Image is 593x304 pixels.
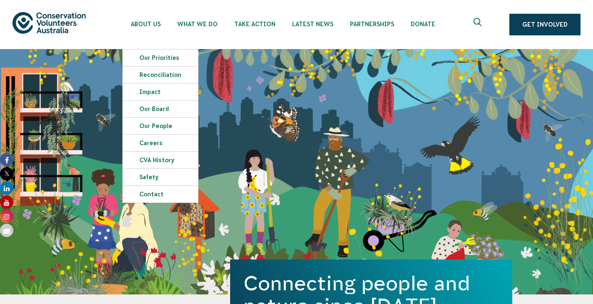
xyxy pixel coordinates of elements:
a: Careers [123,135,198,151]
span: Latest News [292,21,333,27]
span: Partnerships [350,21,394,27]
span: About Us [131,21,161,27]
a: Our Priorities [123,49,198,66]
a: Reconciliation [123,67,198,83]
a: Impact [123,84,198,100]
span: Expand search box [474,18,484,31]
a: Safety [123,169,198,185]
img: logo.svg [12,12,86,33]
span: Take Action [234,21,275,27]
span: Donate [411,21,435,27]
a: Our Board [123,101,198,117]
a: Contact [123,186,198,203]
a: CVA history [123,152,198,168]
a: Get Involved [509,14,581,35]
span: What We Do [177,21,218,27]
a: Our People [123,118,198,134]
button: Expand search box Close search box [469,15,489,35]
